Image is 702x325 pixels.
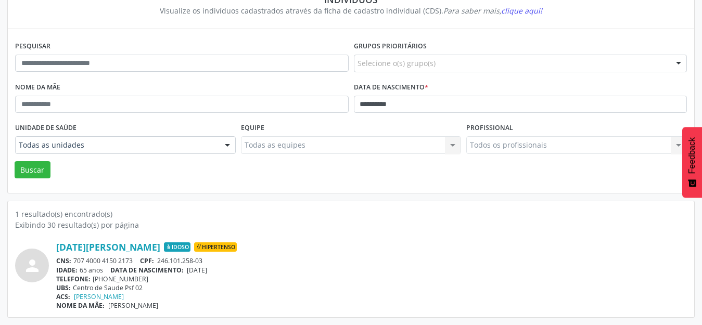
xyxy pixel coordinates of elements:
span: TELEFONE: [56,275,91,283]
span: clique aqui! [501,6,542,16]
span: 246.101.258-03 [157,256,202,265]
label: Nome da mãe [15,80,60,96]
div: 1 resultado(s) encontrado(s) [15,209,687,219]
span: Idoso [164,242,190,252]
label: Pesquisar [15,38,50,55]
div: Exibindo 30 resultado(s) por página [15,219,687,230]
span: CPF: [140,256,154,265]
i: person [23,256,42,275]
span: Hipertenso [194,242,237,252]
span: Todas as unidades [19,140,214,150]
label: Grupos prioritários [354,38,427,55]
div: 65 anos [56,266,687,275]
div: Visualize os indivíduos cadastrados através da ficha de cadastro individual (CDS). [22,5,680,16]
label: Unidade de saúde [15,120,76,136]
span: DATA DE NASCIMENTO: [110,266,184,275]
span: UBS: [56,283,71,292]
span: CNS: [56,256,71,265]
a: [DATE][PERSON_NAME] [56,241,160,253]
div: 707 4000 4150 2173 [56,256,687,265]
button: Buscar [15,161,50,179]
span: IDADE: [56,266,78,275]
div: [PHONE_NUMBER] [56,275,687,283]
a: [PERSON_NAME] [74,292,124,301]
i: Para saber mais, [443,6,542,16]
label: Data de nascimento [354,80,428,96]
button: Feedback - Mostrar pesquisa [682,127,702,198]
span: Feedback [687,137,697,174]
div: Centro de Saude Psf 02 [56,283,687,292]
span: Selecione o(s) grupo(s) [358,58,436,69]
span: NOME DA MÃE: [56,301,105,310]
label: Profissional [466,120,513,136]
span: ACS: [56,292,70,301]
label: Equipe [241,120,264,136]
span: [DATE] [187,266,207,275]
span: [PERSON_NAME] [108,301,158,310]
